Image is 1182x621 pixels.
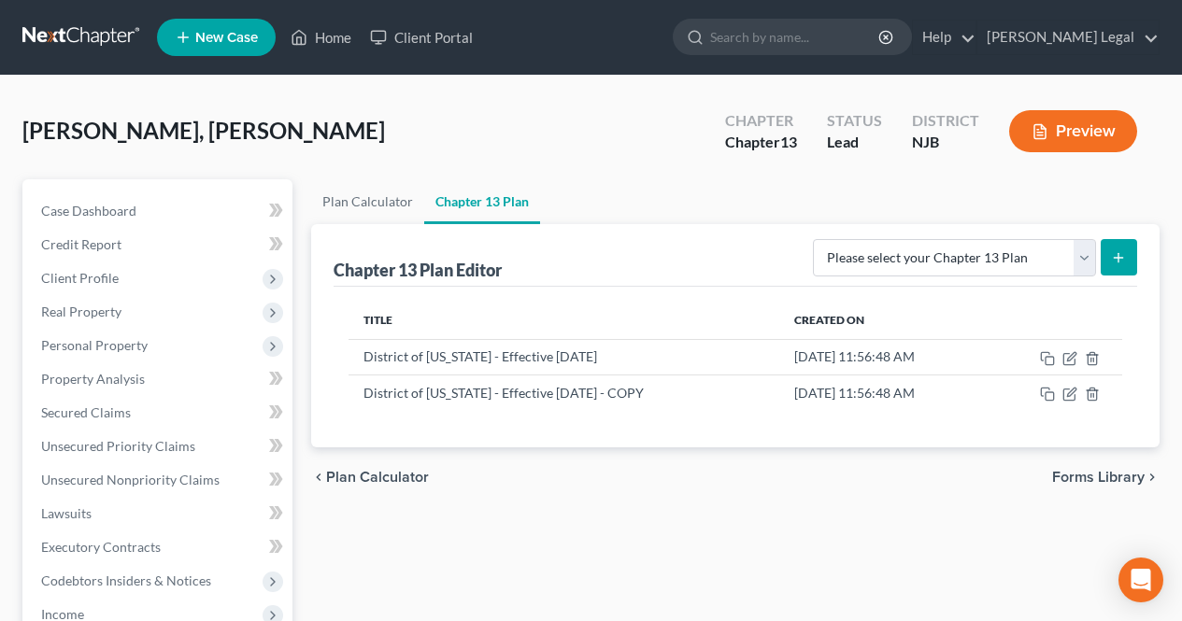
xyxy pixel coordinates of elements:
[41,337,148,353] span: Personal Property
[349,302,778,339] th: Title
[1118,557,1163,602] div: Open Intercom Messenger
[26,530,292,564] a: Executory Contracts
[26,228,292,261] a: Credit Report
[22,117,385,144] span: [PERSON_NAME], [PERSON_NAME]
[725,132,797,153] div: Chapter
[913,21,976,54] a: Help
[41,270,119,286] span: Client Profile
[977,21,1159,54] a: [PERSON_NAME] Legal
[912,132,979,153] div: NJB
[41,236,121,252] span: Credit Report
[912,110,979,132] div: District
[779,302,988,339] th: Created On
[349,374,778,410] td: District of [US_STATE] - Effective [DATE] - COPY
[26,194,292,228] a: Case Dashboard
[710,20,881,54] input: Search by name...
[779,374,988,410] td: [DATE] 11:56:48 AM
[26,362,292,396] a: Property Analysis
[41,404,131,420] span: Secured Claims
[41,572,211,588] span: Codebtors Insiders & Notices
[827,132,882,153] div: Lead
[311,470,326,485] i: chevron_left
[779,339,988,374] td: [DATE] 11:56:48 AM
[41,472,220,487] span: Unsecured Nonpriority Claims
[827,110,882,132] div: Status
[41,438,195,454] span: Unsecured Priority Claims
[311,179,424,224] a: Plan Calculator
[26,463,292,497] a: Unsecured Nonpriority Claims
[41,539,161,555] span: Executory Contracts
[41,505,92,521] span: Lawsuits
[41,303,121,319] span: Real Property
[26,396,292,430] a: Secured Claims
[26,497,292,530] a: Lawsuits
[1052,470,1160,485] button: Forms Library chevron_right
[349,339,778,374] td: District of [US_STATE] - Effective [DATE]
[361,21,482,54] a: Client Portal
[326,470,429,485] span: Plan Calculator
[281,21,361,54] a: Home
[41,371,145,387] span: Property Analysis
[311,470,429,485] button: chevron_left Plan Calculator
[195,31,258,45] span: New Case
[1145,470,1160,485] i: chevron_right
[1009,110,1137,152] button: Preview
[780,133,797,150] span: 13
[334,259,502,281] div: Chapter 13 Plan Editor
[41,203,136,219] span: Case Dashboard
[1052,470,1145,485] span: Forms Library
[725,110,797,132] div: Chapter
[424,179,540,224] a: Chapter 13 Plan
[26,430,292,463] a: Unsecured Priority Claims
